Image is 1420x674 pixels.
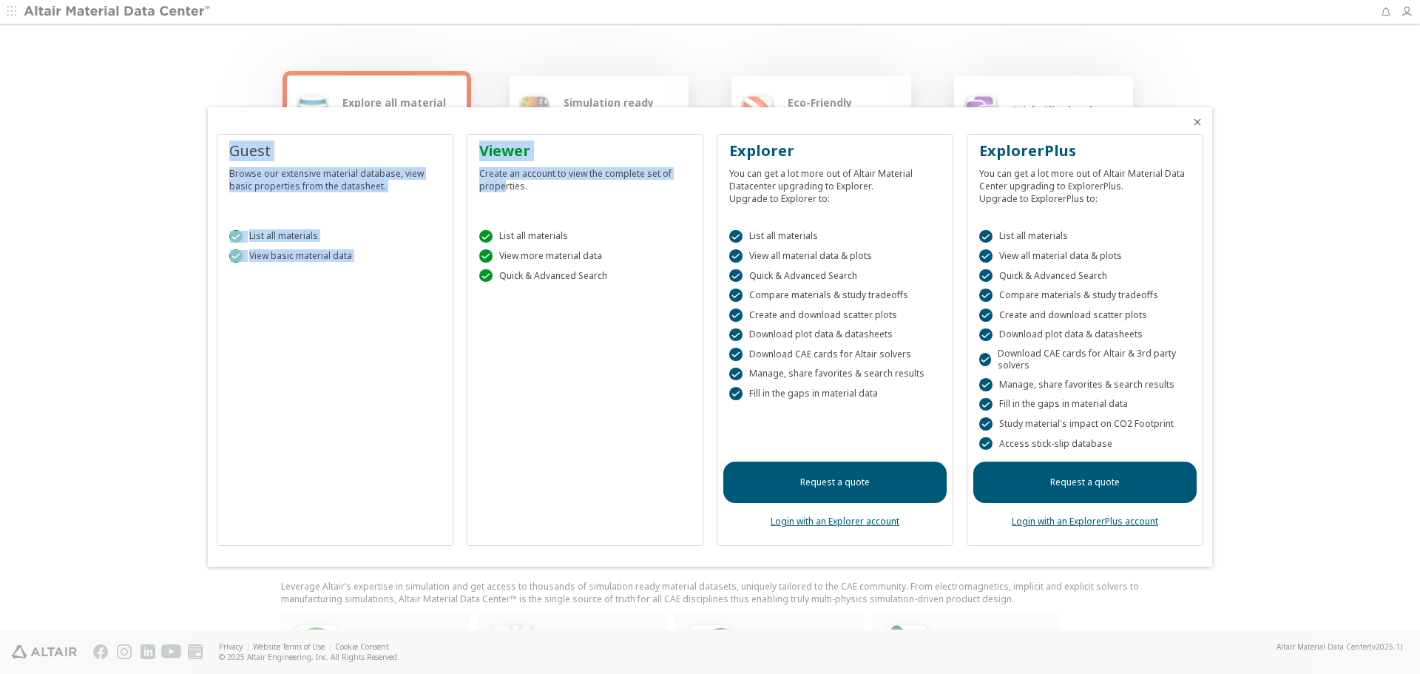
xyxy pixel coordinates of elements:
div: Download CAE cards for Altair solvers [729,348,941,361]
div: Explorer [729,141,941,161]
div: Manage, share favorites & search results [979,378,1191,391]
div: Browse our extensive material database, view basic properties from the datasheet. [229,161,441,192]
div: Quick & Advanced Search [979,269,1191,283]
div: Download plot data & datasheets [979,328,1191,342]
div: View all material data & plots [979,249,1191,263]
div:  [979,309,993,322]
div: Compare materials & study tradeoffs [979,289,1191,302]
button: Close [1191,116,1203,128]
div:  [729,269,743,283]
div: Fill in the gaps in material data [729,387,941,400]
div: List all materials [229,230,441,243]
div:  [729,289,743,302]
div: Download CAE cards for Altair & 3rd party solvers [979,348,1191,371]
div:  [729,387,743,400]
div:  [479,249,493,263]
div:  [979,417,993,431]
div: You can get a lot more out of Altair Material Datacenter upgrading to Explorer. Upgrade to Explor... [729,161,941,205]
a: Request a quote [973,462,1197,503]
div: Viewer [479,141,691,161]
div: Access stick-slip database [979,437,1191,451]
div:  [729,328,743,342]
div:  [979,230,993,243]
div:  [979,437,993,451]
div: View all material data & plots [729,249,941,263]
div:  [979,378,993,391]
div: List all materials [979,230,1191,243]
div:  [729,309,743,322]
div:  [979,328,993,342]
div:  [479,230,493,243]
div:  [979,269,993,283]
div:  [729,249,743,263]
div: Compare materials & study tradeoffs [729,289,941,302]
div: List all materials [729,230,941,243]
div: ExplorerPlus [979,141,1191,161]
div: Quick & Advanced Search [729,269,941,283]
div: Manage, share favorites & search results [729,368,941,381]
div: Fill in the gaps in material data [979,398,1191,411]
div:  [729,230,743,243]
div:  [979,289,993,302]
div: Download plot data & datasheets [729,328,941,342]
a: Login with an Explorer account [771,515,899,528]
div: Guest [229,141,441,161]
div: Create and download scatter plots [979,309,1191,322]
div:  [979,353,991,366]
div: Create an account to view the complete set of properties. [479,161,691,192]
div:  [979,249,993,263]
div:  [479,269,493,283]
div:  [729,348,743,361]
div: Study material's impact on CO2 Footprint [979,417,1191,431]
div:  [229,230,243,243]
a: Login with an ExplorerPlus account [1012,515,1158,528]
a: Request a quote [723,462,947,503]
div: You can get a lot more out of Altair Material Data Center upgrading to ExplorerPlus. Upgrade to E... [979,161,1191,205]
div: List all materials [479,230,691,243]
div:  [229,249,243,263]
div:  [979,398,993,411]
div: View basic material data [229,249,441,263]
div: Quick & Advanced Search [479,269,691,283]
div: View more material data [479,249,691,263]
div: Create and download scatter plots [729,309,941,322]
div:  [729,368,743,381]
